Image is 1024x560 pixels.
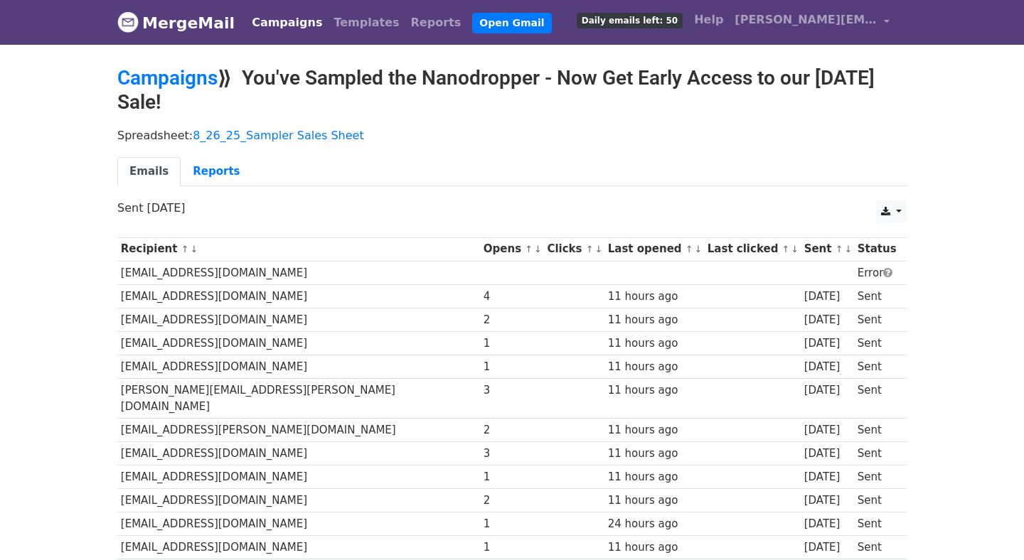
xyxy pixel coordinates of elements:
[608,359,700,375] div: 11 hours ago
[544,237,604,261] th: Clicks
[608,539,700,556] div: 11 hours ago
[854,379,900,419] td: Sent
[854,489,900,512] td: Sent
[695,244,703,254] a: ↓
[804,312,851,328] div: [DATE]
[804,469,851,485] div: [DATE]
[729,6,895,39] a: [PERSON_NAME][EMAIL_ADDRESS][DOMAIN_NAME]
[801,237,854,261] th: Sent
[484,539,540,556] div: 1
[844,244,852,254] a: ↓
[117,66,218,90] a: Campaigns
[117,237,480,261] th: Recipient
[854,308,900,331] td: Sent
[117,418,480,441] td: [EMAIL_ADDRESS][PERSON_NAME][DOMAIN_NAME]
[594,244,602,254] a: ↓
[525,244,533,254] a: ↑
[405,9,467,37] a: Reports
[117,332,480,355] td: [EMAIL_ADDRESS][DOMAIN_NAME]
[193,129,363,142] a: 8_26_25_Sampler Sales Sheet
[117,8,235,38] a: MergeMail
[117,157,181,186] a: Emails
[484,516,540,532] div: 1
[484,289,540,305] div: 4
[480,237,544,261] th: Opens
[854,418,900,441] td: Sent
[804,359,851,375] div: [DATE]
[686,244,693,254] a: ↑
[608,312,700,328] div: 11 hours ago
[854,261,900,284] td: Error
[854,355,900,379] td: Sent
[854,284,900,308] td: Sent
[484,359,540,375] div: 1
[604,237,704,261] th: Last opened
[484,382,540,399] div: 3
[608,492,700,509] div: 11 hours ago
[791,244,799,254] a: ↓
[117,489,480,512] td: [EMAIL_ADDRESS][DOMAIN_NAME]
[854,465,900,489] td: Sent
[735,11,877,28] span: [PERSON_NAME][EMAIL_ADDRESS][DOMAIN_NAME]
[484,492,540,509] div: 2
[117,536,480,559] td: [EMAIL_ADDRESS][DOMAIN_NAME]
[484,312,540,328] div: 2
[484,446,540,462] div: 3
[782,244,790,254] a: ↑
[484,469,540,485] div: 1
[117,66,907,114] h2: ⟫ You've Sampled the Nanodropper - Now Get Early Access to our [DATE] Sale!
[608,446,700,462] div: 11 hours ago
[804,289,851,305] div: [DATE]
[854,332,900,355] td: Sent
[608,516,700,532] div: 24 hours ago
[117,512,480,536] td: [EMAIL_ADDRESS][DOMAIN_NAME]
[804,446,851,462] div: [DATE]
[854,237,900,261] th: Status
[704,237,801,261] th: Last clicked
[117,379,480,419] td: [PERSON_NAME][EMAIL_ADDRESS][PERSON_NAME][DOMAIN_NAME]
[117,308,480,331] td: [EMAIL_ADDRESS][DOMAIN_NAME]
[534,244,542,254] a: ↓
[608,469,700,485] div: 11 hours ago
[804,516,851,532] div: [DATE]
[328,9,405,37] a: Templates
[804,539,851,556] div: [DATE]
[688,6,729,34] a: Help
[854,441,900,465] td: Sent
[117,355,480,379] td: [EMAIL_ADDRESS][DOMAIN_NAME]
[836,244,843,254] a: ↑
[571,6,688,34] a: Daily emails left: 50
[181,157,252,186] a: Reports
[804,422,851,438] div: [DATE]
[117,465,480,489] td: [EMAIL_ADDRESS][DOMAIN_NAME]
[586,244,594,254] a: ↑
[854,512,900,536] td: Sent
[117,128,907,143] p: Spreadsheet:
[117,284,480,308] td: [EMAIL_ADDRESS][DOMAIN_NAME]
[804,335,851,352] div: [DATE]
[577,13,683,28] span: Daily emails left: 50
[472,13,551,33] a: Open Gmail
[608,382,700,399] div: 11 hours ago
[117,200,907,215] p: Sent [DATE]
[190,244,198,254] a: ↓
[181,244,189,254] a: ↑
[854,536,900,559] td: Sent
[804,492,851,509] div: [DATE]
[804,382,851,399] div: [DATE]
[117,261,480,284] td: [EMAIL_ADDRESS][DOMAIN_NAME]
[246,9,328,37] a: Campaigns
[117,11,139,33] img: MergeMail logo
[117,441,480,465] td: [EMAIL_ADDRESS][DOMAIN_NAME]
[608,335,700,352] div: 11 hours ago
[484,422,540,438] div: 2
[608,422,700,438] div: 11 hours ago
[484,335,540,352] div: 1
[608,289,700,305] div: 11 hours ago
